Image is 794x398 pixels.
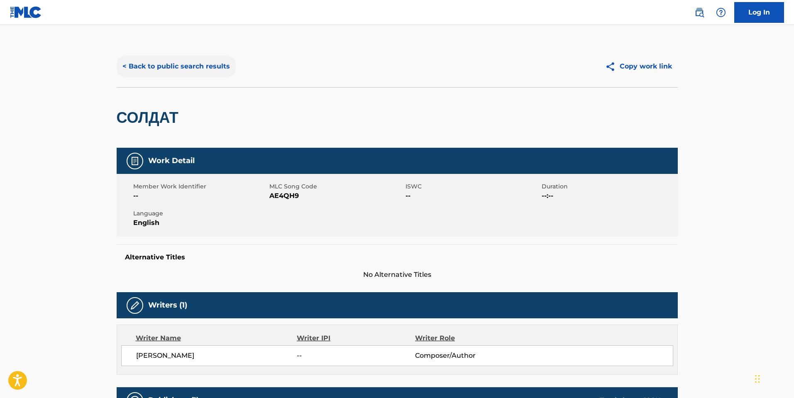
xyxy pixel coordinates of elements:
div: Drag [755,366,760,391]
span: MLC Song Code [269,182,403,191]
div: Writer Name [136,333,297,343]
span: Composer/Author [415,351,523,361]
img: Copy work link [605,61,620,72]
a: Public Search [691,4,708,21]
img: search [694,7,704,17]
span: -- [297,351,415,361]
div: Writer Role [415,333,523,343]
span: Member Work Identifier [133,182,267,191]
span: AE4QH9 [269,191,403,201]
span: Duration [542,182,676,191]
span: English [133,218,267,228]
span: -- [133,191,267,201]
h5: Work Detail [148,156,195,166]
img: help [716,7,726,17]
h5: Writers (1) [148,300,187,310]
h2: СОЛДАТ [117,108,183,127]
img: MLC Logo [10,6,42,18]
span: ISWC [406,182,540,191]
a: Log In [734,2,784,23]
iframe: Chat Widget [752,358,794,398]
div: Writer IPI [297,333,415,343]
span: Language [133,209,267,218]
h5: Alternative Titles [125,253,669,261]
span: -- [406,191,540,201]
img: Writers [130,300,140,310]
span: --:-- [542,191,676,201]
span: [PERSON_NAME] [136,351,297,361]
img: Work Detail [130,156,140,166]
button: Copy work link [599,56,678,77]
span: No Alternative Titles [117,270,678,280]
div: Help [713,4,729,21]
button: < Back to public search results [117,56,236,77]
